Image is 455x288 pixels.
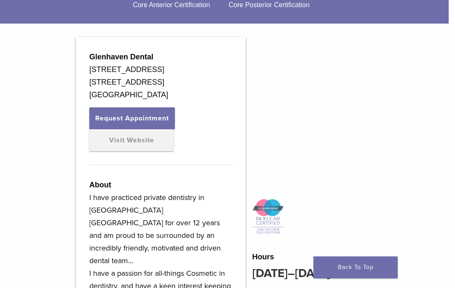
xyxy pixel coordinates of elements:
[89,129,174,151] a: Visit Website
[252,199,284,235] img: Icon
[89,53,153,61] strong: Glenhaven Dental
[252,253,274,261] strong: Hours
[89,181,111,189] strong: About
[313,256,398,278] a: Back To Top
[295,266,330,280] b: [DATE]
[89,76,232,101] div: [STREET_ADDRESS] [GEOGRAPHIC_DATA]
[229,1,310,8] span: Core Posterior Certification
[252,266,288,280] b: [DATE]
[89,63,232,76] div: [STREET_ADDRESS]
[89,107,175,129] button: Request Appointment
[133,1,210,8] span: Core Anterior Certification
